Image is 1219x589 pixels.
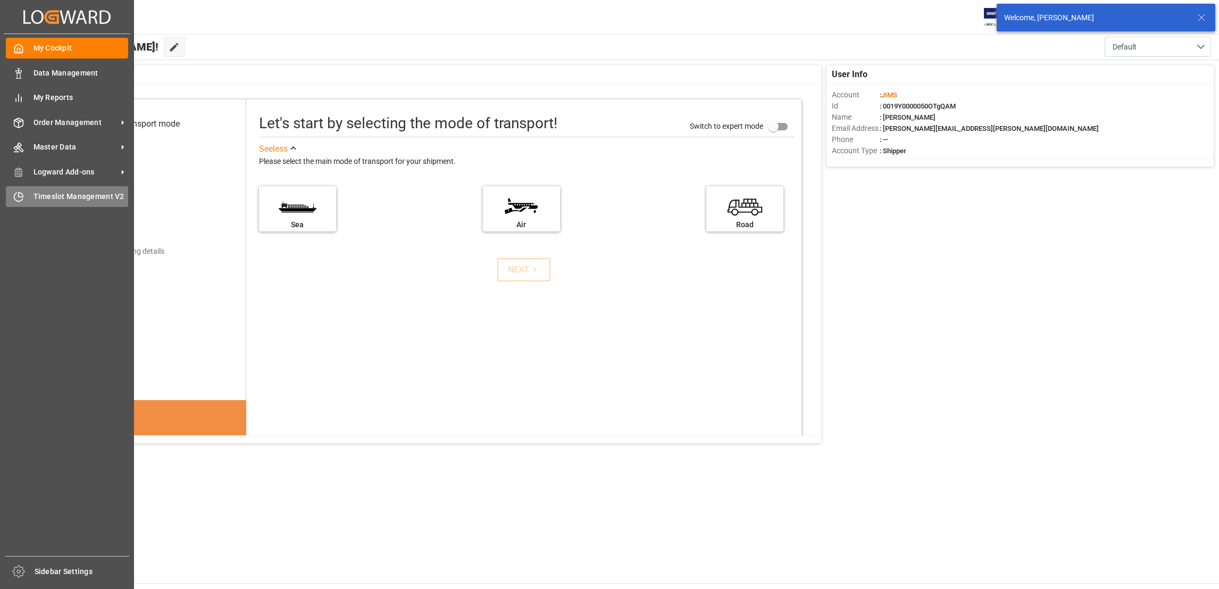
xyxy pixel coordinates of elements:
[832,123,880,134] span: Email Address
[832,145,880,156] span: Account Type
[34,92,129,103] span: My Reports
[1105,37,1211,57] button: open menu
[984,8,1021,27] img: Exertis%20JAM%20-%20Email%20Logo.jpg_1722504956.jpg
[880,136,888,144] span: : —
[259,155,795,168] div: Please select the main mode of transport for your shipment.
[832,89,880,101] span: Account
[264,219,331,230] div: Sea
[880,102,956,110] span: : 0019Y0000050OTgQAM
[44,37,158,57] span: Hello [PERSON_NAME]!
[880,113,936,121] span: : [PERSON_NAME]
[35,566,130,577] span: Sidebar Settings
[97,118,180,130] div: Select transport mode
[508,263,540,276] div: NEXT
[34,142,118,153] span: Master Data
[34,117,118,128] span: Order Management
[712,219,778,230] div: Road
[832,101,880,112] span: Id
[690,121,763,130] span: Switch to expert mode
[881,91,897,99] span: JIMS
[497,258,550,281] button: NEXT
[832,112,880,123] span: Name
[6,38,128,59] a: My Cockpit
[880,125,1099,132] span: : [PERSON_NAME][EMAIL_ADDRESS][PERSON_NAME][DOMAIN_NAME]
[259,143,288,155] div: See less
[1004,12,1187,23] div: Welcome, [PERSON_NAME]
[6,62,128,83] a: Data Management
[1113,42,1137,53] span: Default
[880,147,906,155] span: : Shipper
[488,219,555,230] div: Air
[832,68,867,81] span: User Info
[34,68,129,79] span: Data Management
[259,112,557,135] div: Let's start by selecting the mode of transport!
[34,43,129,54] span: My Cockpit
[34,167,118,178] span: Logward Add-ons
[34,191,129,202] span: Timeslot Management V2
[832,134,880,145] span: Phone
[880,91,897,99] span: :
[6,186,128,207] a: Timeslot Management V2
